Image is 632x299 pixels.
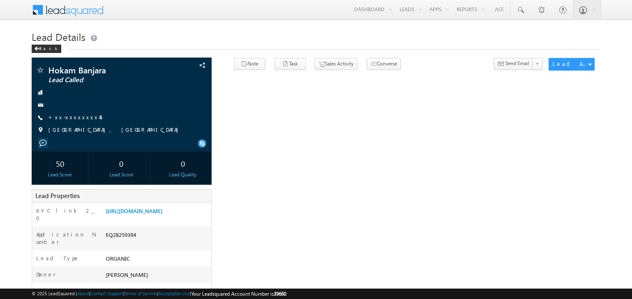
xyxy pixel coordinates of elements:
[367,58,401,70] button: Converse
[158,291,190,296] a: Acceptable Use
[157,171,209,178] div: Lead Quality
[274,291,286,297] span: 39660
[275,58,306,70] button: Task
[104,254,211,266] div: ORGANIC
[157,156,209,171] div: 0
[106,207,162,214] a: [URL][DOMAIN_NAME]
[95,171,147,178] div: Lead Score
[315,58,357,70] button: Sales Activity
[90,291,123,296] a: Contact Support
[191,291,286,297] span: Your Leadsquared Account Number is
[32,290,286,298] span: © 2025 LeadSquared | | | | |
[35,191,80,200] span: Lead Properties
[494,58,533,70] button: Send Email
[234,58,265,70] button: Note
[106,271,148,278] span: [PERSON_NAME]
[36,207,97,222] label: KYC link 2_0
[549,58,595,70] button: Lead Actions
[125,291,157,296] a: Terms of Service
[48,76,160,84] span: Lead Called
[36,254,80,262] label: Lead Type
[104,231,211,242] div: EQ28259394
[32,45,61,53] div: Back
[32,30,85,43] span: Lead Details
[48,66,160,74] span: Hokam Banjara
[34,171,86,178] div: Lead Score
[77,291,89,296] a: About
[505,60,529,67] span: Send Email
[36,231,97,246] label: Application Number
[36,271,56,278] label: Owner
[48,113,102,121] a: +xx-xxxxxxxx45
[48,126,182,134] span: [GEOGRAPHIC_DATA], [GEOGRAPHIC_DATA]
[32,44,65,51] a: Back
[95,156,147,171] div: 0
[552,60,588,68] div: Lead Actions
[34,156,86,171] div: 50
